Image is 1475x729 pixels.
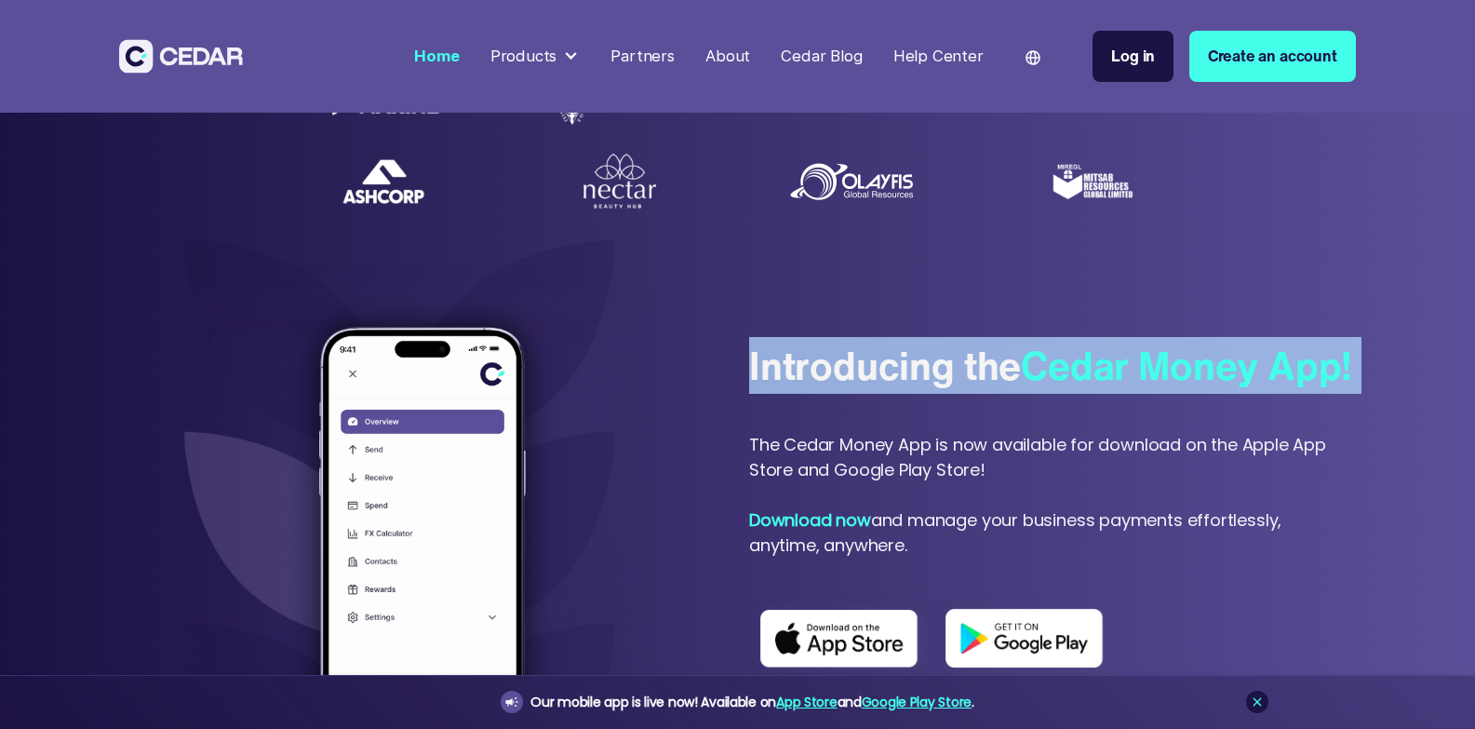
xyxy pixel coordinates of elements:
[705,45,750,68] div: About
[1111,45,1155,68] div: Log in
[603,35,682,77] a: Partners
[773,35,870,77] a: Cedar Blog
[893,45,984,68] div: Help Center
[1021,337,1352,394] span: Cedar Money App!
[1189,31,1356,82] a: Create an account
[862,693,972,711] a: Google Play Store
[776,693,837,711] a: App Store
[414,45,459,68] div: Home
[407,35,467,77] a: Home
[504,695,519,709] img: announcement
[749,432,1356,558] div: The Cedar Money App is now available for download on the Apple App Store and Google Play Store! a...
[490,45,557,68] div: Products
[749,339,1352,393] div: Introducing the
[698,35,758,77] a: About
[781,45,862,68] div: Cedar Blog
[885,35,991,77] a: Help Center
[1093,31,1173,82] a: Log in
[749,508,871,532] strong: Download now
[530,691,973,714] div: Our mobile app is live now! Available on and .
[482,37,587,76] div: Products
[610,45,675,68] div: Partners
